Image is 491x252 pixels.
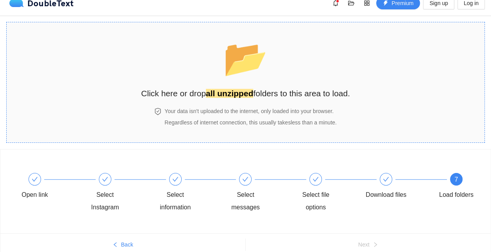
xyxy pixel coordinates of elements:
[82,189,128,214] div: Select Instagram
[0,238,245,251] button: leftBack
[293,173,363,214] div: Select file options
[141,87,350,100] h2: Click here or drop folders to this area to load.
[102,176,108,182] span: check
[172,176,179,182] span: check
[223,189,268,214] div: Select messages
[164,107,336,115] h4: Your data isn't uploaded to the internet, only loaded into your browser.
[153,173,223,214] div: Select information
[383,176,389,182] span: check
[82,173,153,214] div: Select Instagram
[32,176,38,182] span: check
[293,189,338,214] div: Select file options
[223,38,268,78] span: folder
[434,173,479,201] div: 7Load folders
[455,176,458,183] span: 7
[153,189,198,214] div: Select information
[112,242,118,248] span: left
[12,173,82,201] div: Open link
[439,189,473,201] div: Load folders
[164,119,336,126] span: Regardless of internet connection, this usually takes less than a minute .
[363,173,434,201] div: Download files
[223,173,293,214] div: Select messages
[242,176,248,182] span: check
[246,238,491,251] button: Nextright
[121,240,133,249] span: Back
[206,89,253,98] strong: all unzipped
[154,108,161,115] span: safety-certificate
[383,0,388,7] span: thunderbolt
[366,189,406,201] div: Download files
[21,189,48,201] div: Open link
[312,176,319,182] span: check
